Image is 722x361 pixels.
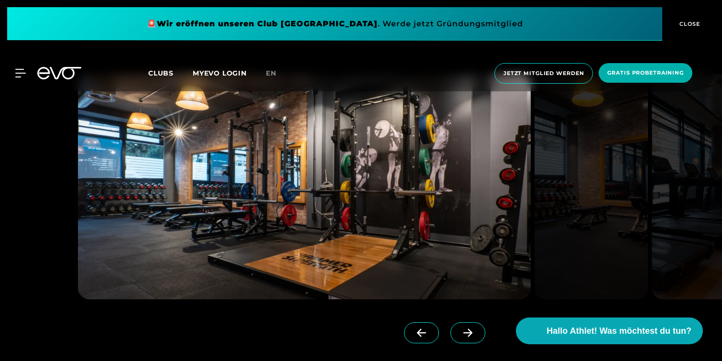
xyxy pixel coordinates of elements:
[677,20,700,28] span: CLOSE
[193,69,247,77] a: MYEVO LOGIN
[516,317,703,344] button: Hallo Athlet! Was möchtest du tun?
[547,325,691,338] span: Hallo Athlet! Was möchtest du tun?
[78,74,531,299] img: evofitness
[596,63,695,84] a: Gratis Probetraining
[535,74,648,299] img: evofitness
[266,68,288,79] a: en
[607,69,684,77] span: Gratis Probetraining
[662,7,715,41] button: CLOSE
[266,69,276,77] span: en
[148,68,193,77] a: Clubs
[503,69,584,77] span: Jetzt Mitglied werden
[492,63,596,84] a: Jetzt Mitglied werden
[148,69,174,77] span: Clubs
